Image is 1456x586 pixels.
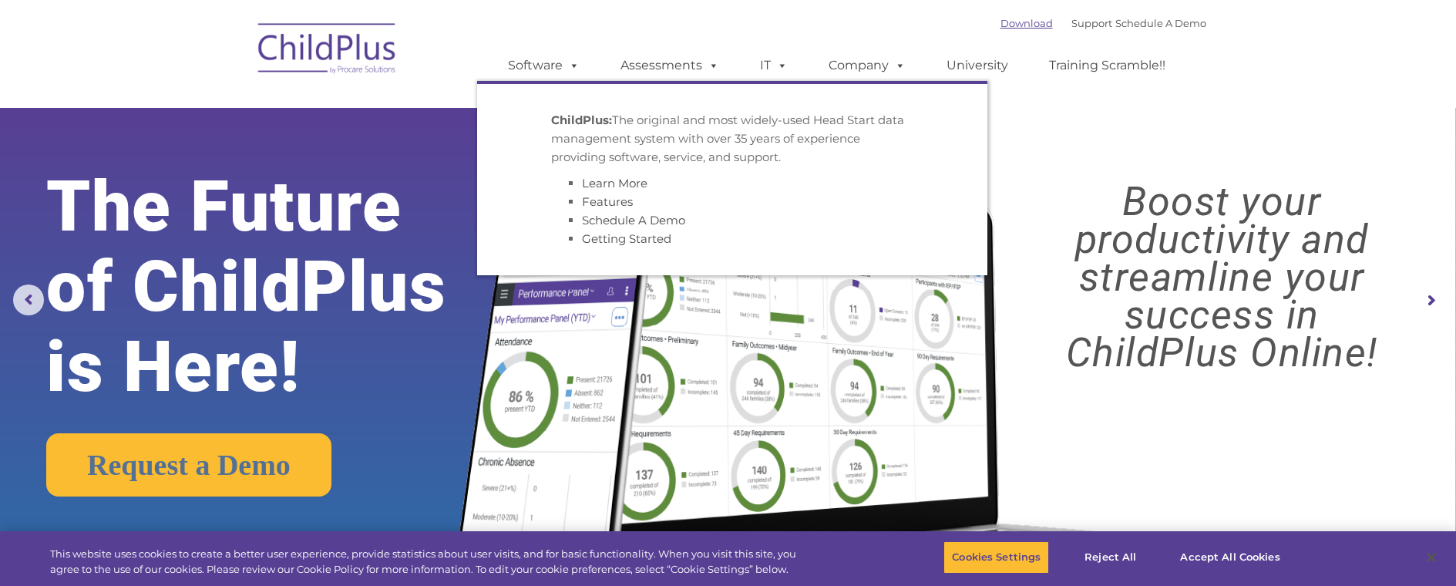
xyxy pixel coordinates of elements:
a: Training Scramble!! [1034,50,1181,81]
a: IT [745,50,803,81]
div: This website uses cookies to create a better user experience, provide statistics about user visit... [50,547,801,577]
a: University [931,50,1024,81]
p: The original and most widely-used Head Start data management system with over 35 years of experie... [551,111,913,167]
a: Learn More [582,176,647,190]
font: | [1000,17,1206,29]
a: Getting Started [582,231,671,246]
rs-layer: The Future of ChildPlus is Here! [46,167,511,407]
strong: ChildPlus: [551,113,612,127]
a: Schedule A Demo [1115,17,1206,29]
a: Download [1000,17,1053,29]
a: Software [493,50,595,81]
a: Schedule A Demo [582,213,685,227]
button: Accept All Cookies [1172,541,1288,574]
a: Assessments [605,50,735,81]
a: Request a Demo [46,433,331,497]
button: Reject All [1062,541,1158,574]
img: ChildPlus by Procare Solutions [251,12,405,89]
span: Phone number [214,165,280,177]
button: Close [1414,541,1448,574]
rs-layer: Boost your productivity and streamline your success in ChildPlus Online! [1006,183,1438,372]
a: Company [813,50,921,81]
a: Support [1071,17,1112,29]
button: Cookies Settings [943,541,1049,574]
span: Last name [214,102,261,113]
a: Features [582,194,633,209]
